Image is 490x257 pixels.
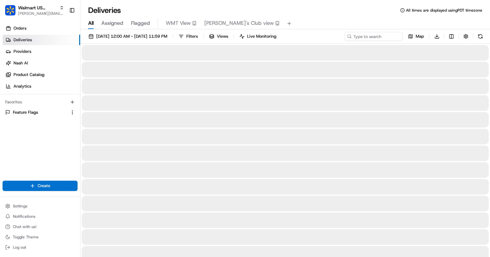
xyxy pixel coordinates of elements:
[416,33,424,39] span: Map
[166,19,191,27] span: WMT View
[3,97,78,107] div: Favorites
[405,32,427,41] button: Map
[13,109,38,115] span: Feature Flags
[13,234,39,240] span: Toggle Theme
[345,32,402,41] input: Type to search
[176,32,201,41] button: Filters
[13,204,27,209] span: Settings
[14,49,31,54] span: Providers
[101,19,123,27] span: Assigned
[14,60,28,66] span: Nash AI
[186,33,198,39] span: Filters
[14,25,26,31] span: Orders
[88,19,94,27] span: All
[3,233,78,242] button: Toggle Theme
[5,5,15,15] img: Walmart US Corporate
[217,33,228,39] span: Views
[3,46,80,57] a: Providers
[236,32,279,41] button: Live Monitoring
[3,107,78,118] button: Feature Flags
[3,3,67,18] button: Walmart US CorporateWalmart US Corporate[PERSON_NAME][EMAIL_ADDRESS][DOMAIN_NAME]
[38,183,50,189] span: Create
[13,245,26,250] span: Log out
[13,224,36,229] span: Chat with us!
[14,72,44,78] span: Product Catalog
[96,33,167,39] span: [DATE] 12:00 AM - [DATE] 11:59 PM
[13,214,35,219] span: Notifications
[406,8,482,13] span: All times are displayed using PDT timezone
[247,33,276,39] span: Live Monitoring
[3,212,78,221] button: Notifications
[86,32,170,41] button: [DATE] 12:00 AM - [DATE] 11:59 PM
[3,222,78,231] button: Chat with us!
[3,181,78,191] button: Create
[131,19,150,27] span: Flagged
[3,70,80,80] a: Product Catalog
[5,109,67,115] a: Feature Flags
[206,32,231,41] button: Views
[3,35,80,45] a: Deliveries
[14,37,32,43] span: Deliveries
[3,81,80,91] a: Analytics
[476,32,485,41] button: Refresh
[18,5,57,11] button: Walmart US Corporate
[3,58,80,68] a: Nash AI
[3,202,78,211] button: Settings
[3,23,80,33] a: Orders
[14,83,31,89] span: Analytics
[204,19,274,27] span: [PERSON_NAME]'s Club view
[18,11,64,16] button: [PERSON_NAME][EMAIL_ADDRESS][DOMAIN_NAME]
[88,5,121,15] h1: Deliveries
[3,243,78,252] button: Log out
